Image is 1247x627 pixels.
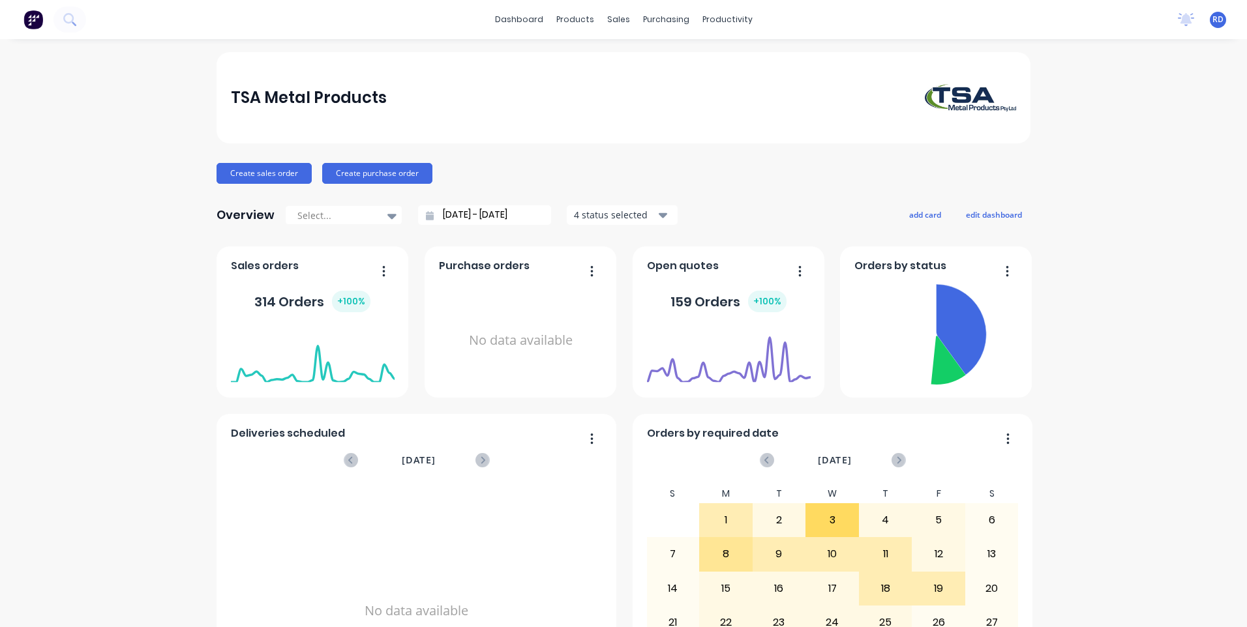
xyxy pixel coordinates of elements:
[217,163,312,184] button: Create sales order
[925,84,1016,111] img: TSA Metal Products
[700,572,752,605] div: 15
[696,10,759,29] div: productivity
[753,484,806,503] div: T
[748,291,787,312] div: + 100 %
[860,538,912,570] div: 11
[700,504,752,536] div: 1
[699,484,753,503] div: M
[574,208,656,222] div: 4 status selected
[957,206,1030,223] button: edit dashboard
[647,258,719,274] span: Open quotes
[439,279,603,402] div: No data available
[753,538,805,570] div: 9
[912,504,965,536] div: 5
[806,538,858,570] div: 10
[550,10,601,29] div: products
[231,426,345,441] span: Deliveries scheduled
[254,291,370,312] div: 314 Orders
[753,572,805,605] div: 16
[322,163,432,184] button: Create purchase order
[700,538,752,570] div: 8
[332,291,370,312] div: + 100 %
[860,504,912,536] div: 4
[231,258,299,274] span: Sales orders
[601,10,637,29] div: sales
[753,504,805,536] div: 2
[647,572,699,605] div: 14
[637,10,696,29] div: purchasing
[806,504,858,536] div: 3
[805,484,859,503] div: W
[1212,14,1224,25] span: RD
[966,504,1018,536] div: 6
[806,572,858,605] div: 17
[859,484,912,503] div: T
[670,291,787,312] div: 159 Orders
[488,10,550,29] a: dashboard
[231,85,387,111] div: TSA Metal Products
[966,572,1018,605] div: 20
[647,538,699,570] div: 7
[23,10,43,29] img: Factory
[567,205,678,225] button: 4 status selected
[912,538,965,570] div: 12
[901,206,950,223] button: add card
[860,572,912,605] div: 18
[439,258,530,274] span: Purchase orders
[217,202,275,228] div: Overview
[965,484,1019,503] div: S
[818,453,852,467] span: [DATE]
[402,453,436,467] span: [DATE]
[912,572,965,605] div: 19
[966,538,1018,570] div: 13
[912,484,965,503] div: F
[854,258,946,274] span: Orders by status
[646,484,700,503] div: S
